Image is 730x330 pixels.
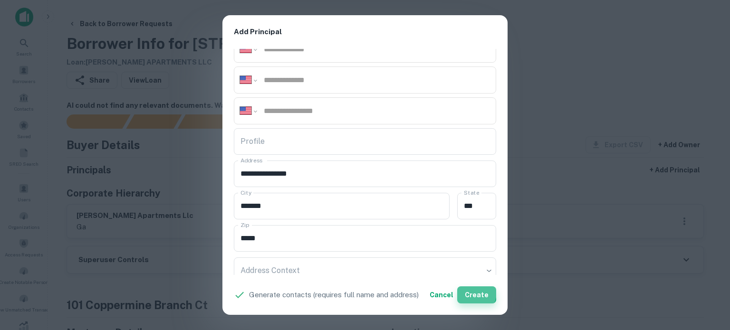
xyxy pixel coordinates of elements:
label: State [464,189,479,197]
button: Cancel [426,286,457,303]
label: City [240,189,251,197]
p: Generate contacts (requires full name and address) [249,289,419,301]
h2: Add Principal [222,15,508,49]
iframe: Chat Widget [682,254,730,300]
label: Zip [240,221,249,229]
button: Create [457,286,496,303]
div: ​ [234,257,496,284]
label: Address [240,156,262,164]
